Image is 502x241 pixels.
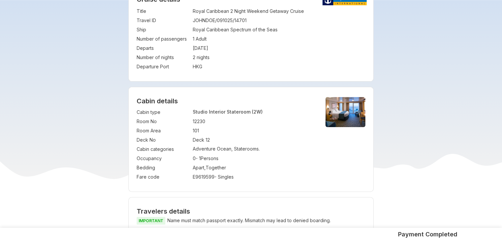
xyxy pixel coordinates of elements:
[193,146,314,152] p: Adventure Ocean, Staterooms.
[193,174,314,180] div: E9619599 - Singles
[193,117,314,126] td: 12230
[137,135,189,145] td: Deck No
[137,16,189,25] td: Travel ID
[193,165,206,170] span: Apart ,
[189,34,193,44] td: :
[206,165,226,170] span: Together
[137,145,189,154] td: Cabin categories
[189,117,193,126] td: :
[137,217,365,225] p: Name must match passport exactly. Mismatch may lead to denied boarding.
[137,154,189,163] td: Occupancy
[189,145,193,154] td: :
[189,7,193,16] td: :
[193,62,365,71] td: HKG
[137,97,365,105] h4: Cabin details
[189,108,193,117] td: :
[193,44,365,53] td: [DATE]
[189,135,193,145] td: :
[137,44,189,53] td: Departs
[252,109,263,115] span: (2W)
[193,53,365,62] td: 2 nights
[137,217,165,224] span: IMPORTANT
[189,62,193,71] td: :
[137,34,189,44] td: Number of passengers
[137,117,189,126] td: Room No
[193,7,365,16] td: Royal Caribbean 2 Night Weekend Getaway Cruise
[193,34,365,44] td: 1 Adult
[189,44,193,53] td: :
[137,163,189,172] td: Bedding
[189,53,193,62] td: :
[193,135,314,145] td: Deck 12
[193,25,365,34] td: Royal Caribbean Spectrum of the Seas
[193,126,314,135] td: 101
[189,16,193,25] td: :
[189,172,193,182] td: :
[137,207,365,215] h2: Travelers details
[398,230,457,238] h5: Payment Completed
[137,126,189,135] td: Room Area
[189,154,193,163] td: :
[189,25,193,34] td: :
[137,25,189,34] td: Ship
[189,126,193,135] td: :
[193,109,314,115] p: Studio Interior Stateroom
[193,154,314,163] td: 0 - 1 Persons
[193,16,365,25] td: JOHNDOE/091025/14701
[137,108,189,117] td: Cabin type
[137,62,189,71] td: Departure Port
[189,163,193,172] td: :
[137,172,189,182] td: Fare code
[137,7,189,16] td: Title
[137,53,189,62] td: Number of nights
